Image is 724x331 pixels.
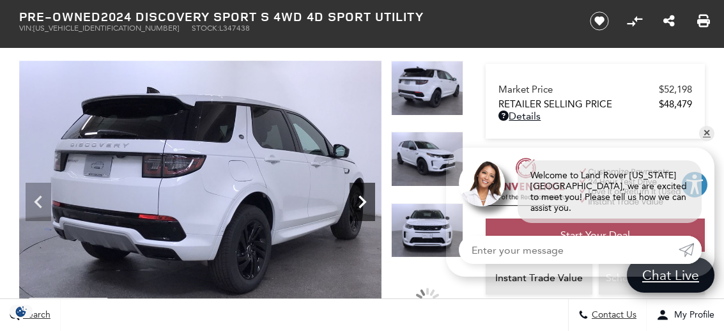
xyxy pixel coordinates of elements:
img: Used 2024 Fuji White Land Rover S image 15 [391,203,463,258]
span: Instant Trade Value [495,272,583,284]
span: $52,198 [659,84,692,95]
a: Share this Pre-Owned 2024 Discovery Sport S 4WD 4D Sport Utility [663,13,675,29]
img: Agent profile photo [459,160,505,206]
img: Opt-Out Icon [6,305,36,318]
section: Click to Open Cookie Consent Modal [6,305,36,318]
span: $48,479 [659,98,692,110]
span: Contact Us [589,310,636,321]
a: Market Price $52,198 [498,84,692,95]
span: Retailer Selling Price [498,98,659,110]
img: Used 2024 Fuji White Land Rover S image 14 [391,132,463,187]
a: Details [498,110,692,122]
span: My Profile [669,310,714,321]
div: Next [350,183,375,221]
span: VIN: [19,24,33,33]
button: Compare Vehicle [625,12,644,31]
strong: Pre-Owned [19,8,101,25]
span: [US_VEHICLE_IDENTIFICATION_NUMBER] [33,24,179,33]
a: Submit [679,236,702,264]
span: Market Price [498,84,659,95]
h1: 2024 Discovery Sport S 4WD 4D Sport Utility [19,10,569,24]
span: L347438 [219,24,250,33]
a: Schedule Test Drive [599,261,705,295]
a: Retailer Selling Price $48,479 [498,98,692,110]
a: Instant Trade Value [486,261,592,295]
div: Welcome to Land Rover [US_STATE][GEOGRAPHIC_DATA], we are excited to meet you! Please tell us how... [518,160,702,223]
input: Enter your message [459,236,679,264]
span: Stock: [192,24,219,33]
button: Save vehicle [585,11,613,31]
a: Print this Pre-Owned 2024 Discovery Sport S 4WD 4D Sport Utility [697,13,710,29]
img: Used 2024 Fuji White Land Rover S image 13 [391,61,463,116]
div: Previous [26,183,51,221]
span: Schedule Test Drive [606,272,697,284]
button: Open user profile menu [647,299,724,331]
